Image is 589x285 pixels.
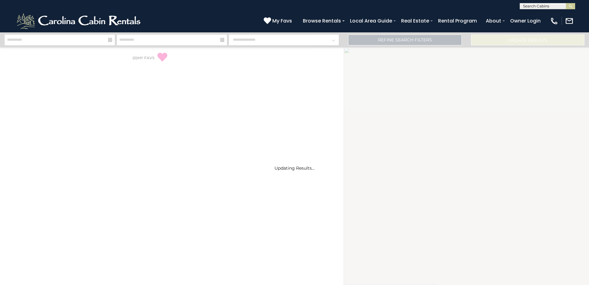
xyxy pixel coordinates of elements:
a: About [483,15,504,26]
img: mail-regular-white.png [565,17,574,25]
a: Rental Program [435,15,480,26]
a: Local Area Guide [347,15,395,26]
a: Real Estate [398,15,432,26]
span: My Favs [272,17,292,25]
img: phone-regular-white.png [550,17,559,25]
a: Browse Rentals [300,15,344,26]
a: My Favs [264,17,294,25]
a: Owner Login [507,15,544,26]
img: White-1-2.png [15,12,143,30]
